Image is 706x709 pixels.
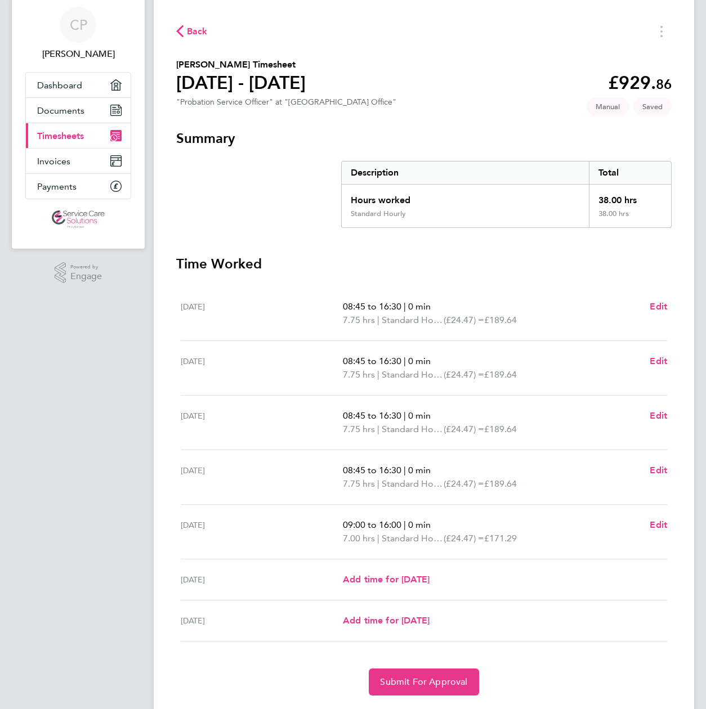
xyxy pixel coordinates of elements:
[176,58,306,71] h2: [PERSON_NAME] Timesheet
[341,161,672,228] div: Summary
[342,185,589,209] div: Hours worked
[377,478,379,489] span: |
[181,518,343,545] div: [DATE]
[176,24,208,38] button: Back
[587,97,629,116] span: This timesheet was manually created.
[382,532,444,545] span: Standard Hourly
[484,424,517,434] span: £189.64
[650,519,667,530] span: Edit
[650,300,667,313] a: Edit
[650,465,667,475] span: Edit
[608,72,672,93] app-decimal: £929.
[650,410,667,421] span: Edit
[444,369,484,380] span: (£24.47) =
[444,533,484,544] span: (£24.47) =
[404,356,406,366] span: |
[382,313,444,327] span: Standard Hourly
[444,315,484,325] span: (£24.47) =
[343,573,430,586] a: Add time for [DATE]
[351,209,406,218] div: Standard Hourly
[650,356,667,366] span: Edit
[484,478,517,489] span: £189.64
[408,519,431,530] span: 0 min
[377,369,379,380] span: |
[380,676,467,688] span: Submit For Approval
[343,356,401,366] span: 08:45 to 16:30
[343,519,401,530] span: 09:00 to 16:00
[37,80,82,91] span: Dashboard
[650,464,667,477] a: Edit
[382,477,444,491] span: Standard Hourly
[343,478,375,489] span: 7.75 hrs
[650,518,667,532] a: Edit
[656,76,672,92] span: 86
[70,17,87,32] span: CP
[343,614,430,627] a: Add time for [DATE]
[484,315,517,325] span: £189.64
[377,424,379,434] span: |
[26,98,131,123] a: Documents
[343,424,375,434] span: 7.75 hrs
[176,71,306,94] h1: [DATE] - [DATE]
[408,410,431,421] span: 0 min
[651,23,672,40] button: Timesheets Menu
[343,369,375,380] span: 7.75 hrs
[484,533,517,544] span: £171.29
[181,614,343,627] div: [DATE]
[650,409,667,423] a: Edit
[404,301,406,312] span: |
[26,123,131,148] a: Timesheets
[342,161,589,184] div: Description
[52,210,105,228] img: servicecare-logo-retina.png
[589,185,671,209] div: 38.00 hrs
[444,424,484,434] span: (£24.47) =
[37,131,84,141] span: Timesheets
[26,73,131,97] a: Dashboard
[343,533,375,544] span: 7.00 hrs
[181,300,343,327] div: [DATE]
[181,409,343,436] div: [DATE]
[25,210,131,228] a: Go to home page
[181,464,343,491] div: [DATE]
[633,97,672,116] span: This timesheet is Saved.
[26,174,131,199] a: Payments
[176,255,672,273] h3: Time Worked
[343,301,401,312] span: 08:45 to 16:30
[404,465,406,475] span: |
[176,129,672,147] h3: Summary
[70,272,102,281] span: Engage
[650,354,667,368] a: Edit
[444,478,484,489] span: (£24.47) =
[70,262,102,272] span: Powered by
[187,25,208,38] span: Back
[369,668,479,695] button: Submit For Approval
[408,301,431,312] span: 0 min
[650,301,667,312] span: Edit
[55,262,102,284] a: Powered byEngage
[181,354,343,382] div: [DATE]
[343,615,430,626] span: Add time for [DATE]
[343,315,375,325] span: 7.75 hrs
[382,368,444,382] span: Standard Hourly
[37,181,77,192] span: Payments
[408,465,431,475] span: 0 min
[37,105,84,116] span: Documents
[589,161,671,184] div: Total
[377,533,379,544] span: |
[37,156,70,167] span: Invoices
[408,356,431,366] span: 0 min
[404,519,406,530] span: |
[25,7,131,61] a: CP[PERSON_NAME]
[404,410,406,421] span: |
[176,97,396,107] div: "Probation Service Officer" at "[GEOGRAPHIC_DATA] Office"
[343,574,430,585] span: Add time for [DATE]
[181,573,343,586] div: [DATE]
[343,465,401,475] span: 08:45 to 16:30
[382,423,444,436] span: Standard Hourly
[484,369,517,380] span: £189.64
[25,47,131,61] span: Colin Paton
[589,209,671,227] div: 38.00 hrs
[377,315,379,325] span: |
[343,410,401,421] span: 08:45 to 16:30
[26,149,131,173] a: Invoices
